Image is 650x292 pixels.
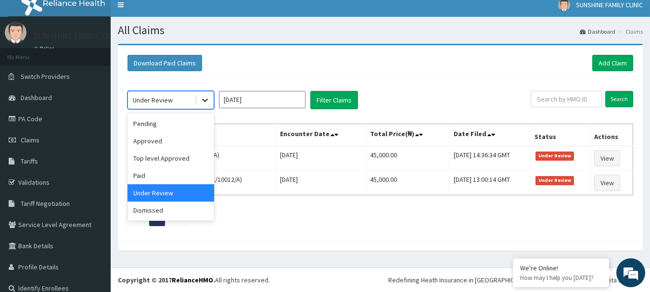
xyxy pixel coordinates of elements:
a: View [594,150,620,166]
span: Under Review [535,152,574,160]
div: Top level Approved [127,150,214,167]
div: Approved [127,132,214,150]
th: Total Price(₦) [366,124,450,146]
a: View [594,175,620,191]
textarea: Type your message and hit 'Enter' [5,192,183,226]
input: Search by HMO ID [531,91,602,107]
div: Minimize live chat window [158,5,181,28]
span: Under Review [535,176,574,185]
th: Encounter Date [276,124,366,146]
strong: Copyright © 2017 . [118,276,215,284]
span: Dashboard [21,93,52,102]
img: User Image [5,22,26,43]
input: Search [605,91,633,107]
a: Online [34,45,57,52]
span: Tariffs [21,157,38,165]
span: SUNSHINE FAMILY CLINIC [576,0,643,9]
li: Claims [616,27,643,36]
button: Filter Claims [310,91,358,109]
td: [DATE] 13:00:14 GMT [450,171,531,195]
div: Under Review [127,184,214,202]
td: [DATE] 14:36:34 GMT [450,146,531,171]
span: Tariff Negotiation [21,199,70,208]
img: d_794563401_company_1708531726252_794563401 [18,48,39,72]
th: Date Filed [450,124,531,146]
span: We're online! [56,86,133,183]
span: Claims [21,136,39,144]
div: Pending [127,115,214,132]
th: Status [530,124,590,146]
div: We're Online! [520,264,602,272]
p: How may I help you today? [520,274,602,282]
div: Paid [127,167,214,184]
td: [DATE] [276,171,366,195]
td: [DATE] [276,146,366,171]
th: Actions [590,124,633,146]
td: 45,000.00 [366,171,450,195]
div: Chat with us now [50,54,162,66]
div: Under Review [133,95,173,105]
a: Dashboard [580,27,615,36]
span: Switch Providers [21,72,70,81]
button: Download Paid Claims [127,55,202,71]
p: SUNSHINE FAMILY CLINIC [34,32,126,40]
a: RelianceHMO [172,276,213,284]
td: 45,000.00 [366,146,450,171]
div: Redefining Heath Insurance in [GEOGRAPHIC_DATA] using Telemedicine and Data Science! [388,275,643,285]
div: Dismissed [127,202,214,219]
input: Select Month and Year [219,91,306,108]
footer: All rights reserved. [111,267,650,292]
a: Add Claim [592,55,633,71]
h1: All Claims [118,24,643,37]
